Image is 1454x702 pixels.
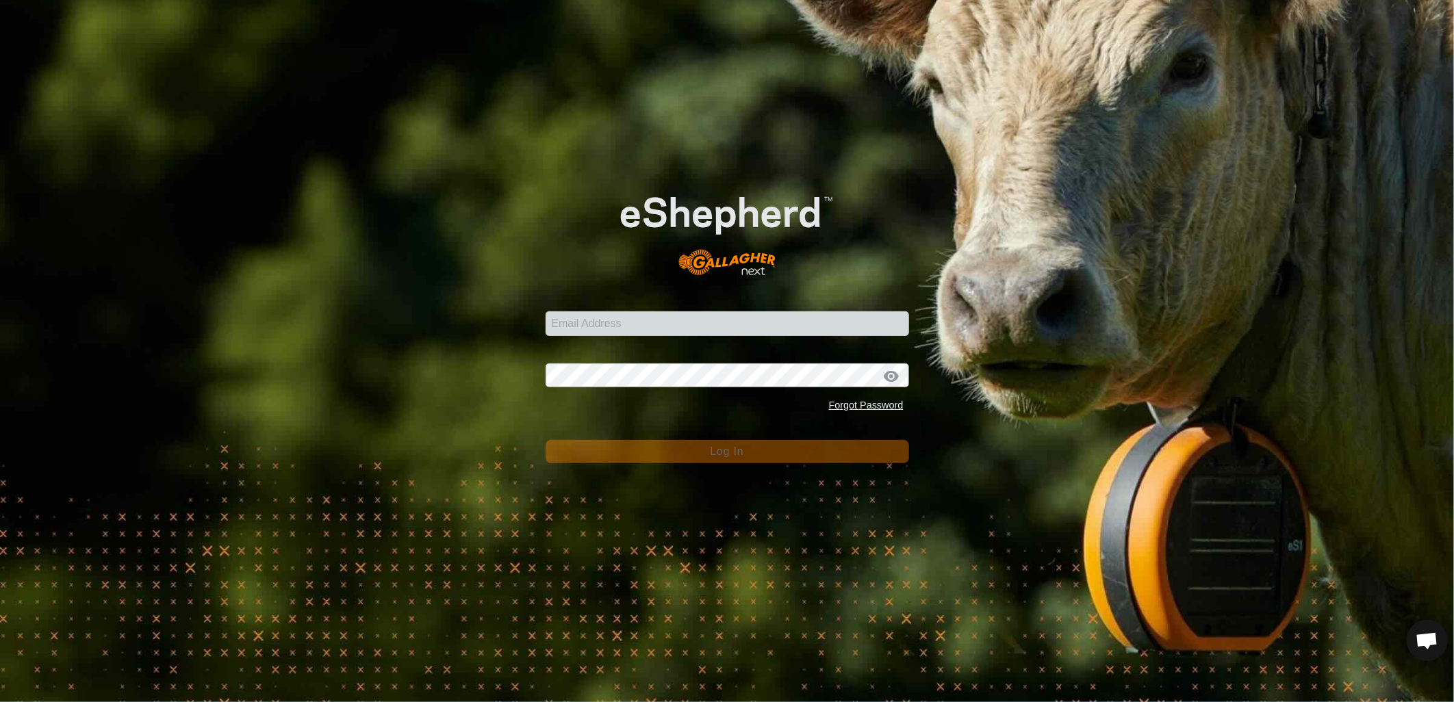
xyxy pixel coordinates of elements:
[546,311,909,336] input: Email Address
[1407,620,1448,661] div: Open chat
[582,166,873,290] img: E-shepherd Logo
[546,440,909,463] button: Log In
[710,445,743,457] span: Log In
[829,400,904,411] a: Forgot Password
